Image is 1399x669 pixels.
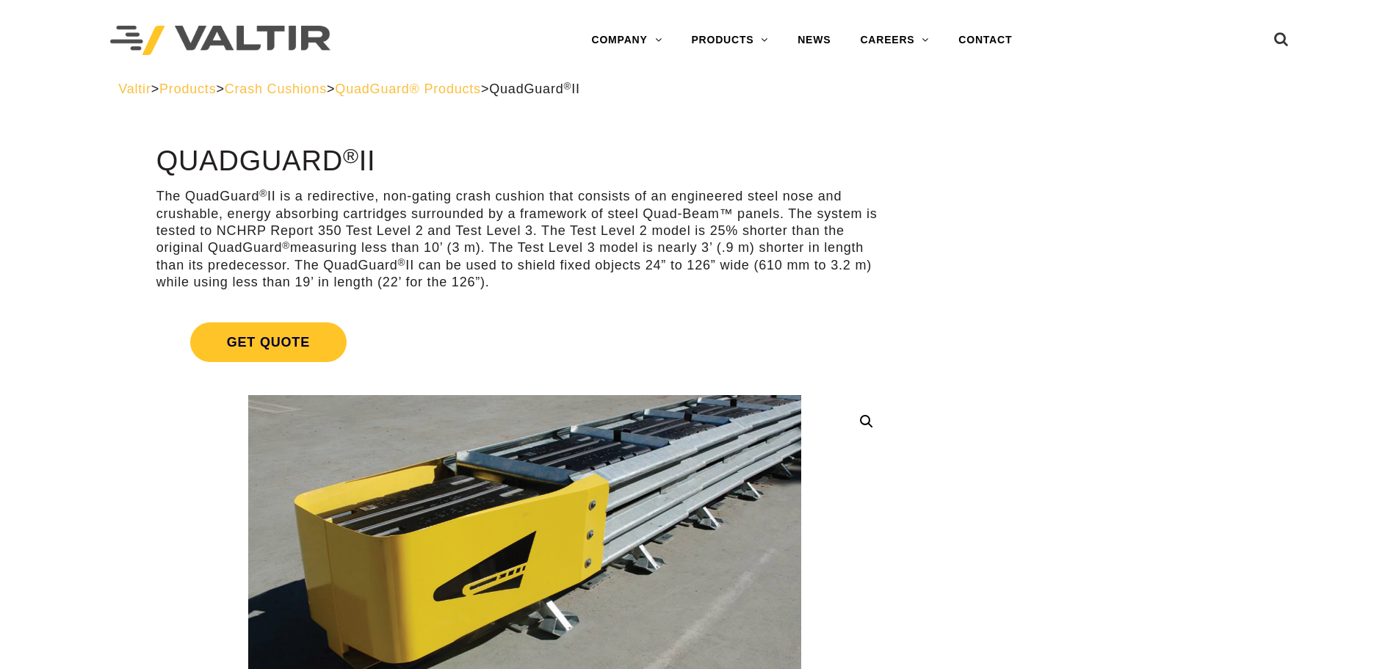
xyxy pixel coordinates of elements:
[156,146,893,177] h1: QuadGuard II
[335,82,481,96] a: QuadGuard® Products
[343,144,359,167] sup: ®
[225,82,327,96] a: Crash Cushions
[398,257,406,268] sup: ®
[156,188,893,291] p: The QuadGuard II is a redirective, non-gating crash cushion that consists of an engineered steel ...
[259,188,267,199] sup: ®
[564,81,572,92] sup: ®
[118,81,1281,98] div: > > > >
[118,82,151,96] a: Valtir
[845,26,944,55] a: CAREERS
[489,82,580,96] span: QuadGuard II
[190,322,347,362] span: Get Quote
[944,26,1027,55] a: CONTACT
[576,26,676,55] a: COMPANY
[676,26,783,55] a: PRODUCTS
[282,240,290,251] sup: ®
[159,82,216,96] a: Products
[110,26,330,56] img: Valtir
[783,26,845,55] a: NEWS
[156,305,893,380] a: Get Quote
